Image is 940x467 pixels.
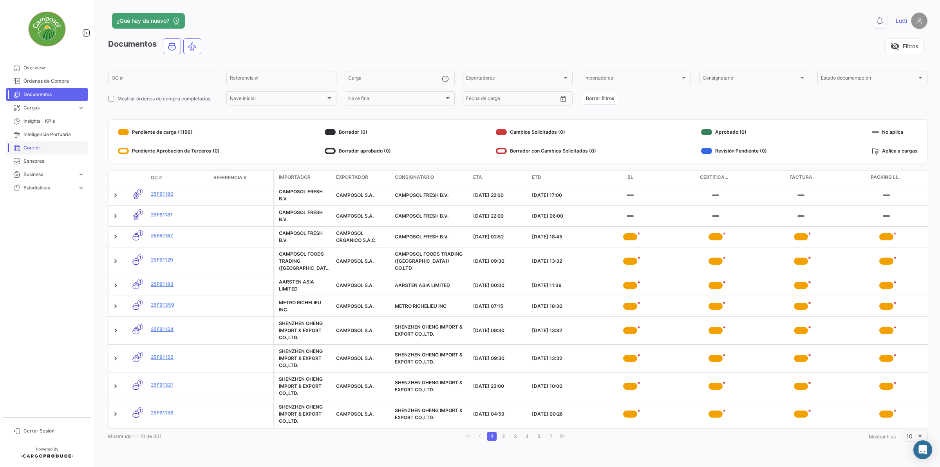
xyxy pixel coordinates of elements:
[348,97,444,102] span: Nave final
[581,92,619,105] button: Borrar filtros
[473,174,482,181] span: ETA
[6,75,88,88] a: Órdenes de Compra
[486,430,498,443] li: page 1
[117,17,169,25] span: ¿Qué hay de nuevo?
[511,432,520,441] a: 3
[395,213,448,219] span: CAMPOSOL FRESH B.V.
[587,171,673,185] datatable-header-cell: BL
[333,171,392,185] datatable-header-cell: Exportador
[395,174,434,181] span: Consignatario
[6,154,88,168] a: Sensores
[210,171,273,184] datatable-header-cell: Referencia #
[496,126,596,138] div: Cambios Solicitados (0)
[473,303,526,310] div: [DATE] 07:15
[395,324,463,337] span: SHENZHEN OHENG IMPORT & EXPORT CO.,LTD.
[112,191,119,199] a: Expand/Collapse Row
[137,189,143,194] span: 1
[23,78,85,85] span: Órdenes de Compra
[151,409,207,416] a: 25FB1156
[78,184,85,191] span: expand_more
[112,13,185,29] button: ¿Qué hay de nuevo?
[522,432,532,441] a: 4
[23,427,85,434] span: Cerrar Sesión
[496,145,596,157] div: Borrador con Cambios Solicitados (0)
[473,258,526,265] div: [DATE] 09:30
[279,209,330,223] div: CAMPOSOL FRESH B.V.
[532,192,584,199] div: [DATE] 17:00
[279,299,330,313] div: METRO RICHELIEU INC
[499,432,508,441] a: 2
[336,213,389,220] div: CAMPOSOL S.A.
[112,257,119,265] a: Expand/Collapse Row
[532,258,584,265] div: [DATE] 13:32
[6,128,88,141] a: Inteligencia Portuaria
[532,282,584,289] div: [DATE] 11:39
[325,126,391,138] div: Borrador (0)
[118,126,220,138] div: Pendiente de carga (1196)
[23,131,85,138] span: Inteligencia Portuaria
[151,382,207,389] a: 25FB1321
[473,233,526,240] div: [DATE] 02:52
[532,411,584,418] div: [DATE] 00:26
[872,126,918,138] div: No aplica
[151,256,207,263] a: 25FB1129
[869,434,896,440] span: Mostrar filas
[466,97,480,102] input: Desde
[532,233,584,240] div: [DATE] 18:45
[533,430,545,443] li: page 5
[821,76,917,82] span: Estado documentación
[532,355,584,362] div: [DATE] 13:32
[395,282,450,288] span: AARSTEN ASIA LIMITED
[701,145,767,157] div: Revisión Pendiente (0)
[137,380,143,385] span: 1
[151,232,207,239] a: 25FB1167
[395,234,448,240] span: CAMPOSOL FRESH B.V.
[137,352,143,358] span: 1
[137,279,143,285] span: 1
[151,174,162,181] span: OC #
[529,171,587,185] datatable-header-cell: ETD
[137,324,143,330] span: 1
[336,383,389,390] div: CAMPOSOL S.A.
[117,95,210,102] span: Mostrar órdenes de compra completadas
[23,184,74,191] span: Estadísticas
[475,432,485,441] a: go to previous page
[913,440,932,459] div: Abrir Intercom Messenger
[395,380,463,392] span: SHENZHEN OHENG IMPORT & EXPORT CO.,LTD.
[151,326,207,333] a: 25FB1154
[279,230,330,244] div: CAMPOSOL FRESH B.V.
[473,282,526,289] div: [DATE] 00:00
[151,211,207,218] a: 25FB1181
[112,302,119,310] a: Expand/Collapse Row
[890,42,900,51] span: visibility_off
[118,145,220,157] div: Pendiente Aprobación de Terceros (0)
[112,282,119,289] a: Expand/Collapse Row
[6,141,88,154] a: Courier
[230,97,326,102] span: Nave inicial
[279,251,330,272] div: CAMPOSOL FOODS TRADING ([GEOGRAPHIC_DATA]) CO,LTD
[906,433,913,440] span: 10
[395,303,446,309] span: METRO RICHELIEU INC
[112,212,119,220] a: Expand/Collapse Row
[148,171,210,184] datatable-header-cell: OC #
[124,174,148,181] datatable-header-cell: Modo de Transporte
[871,174,902,182] span: Packing List
[473,355,526,362] div: [DATE] 09:30
[558,432,567,441] a: go to last page
[151,281,207,288] a: 25FB1183
[23,118,85,125] span: Insights - KPIs
[325,145,391,157] div: Borrador aprobado (0)
[703,76,799,82] span: Consignatario
[521,430,533,443] li: page 4
[844,171,929,185] datatable-header-cell: Packing List
[112,354,119,362] a: Expand/Collapse Row
[23,64,85,71] span: Overview
[584,76,680,82] span: Importadores
[911,13,927,29] img: placeholder-user.png
[23,158,85,165] span: Sensores
[78,104,85,111] span: expand_more
[534,432,544,441] a: 5
[23,171,74,178] span: Business
[137,407,143,413] span: 1
[279,174,311,181] span: Importador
